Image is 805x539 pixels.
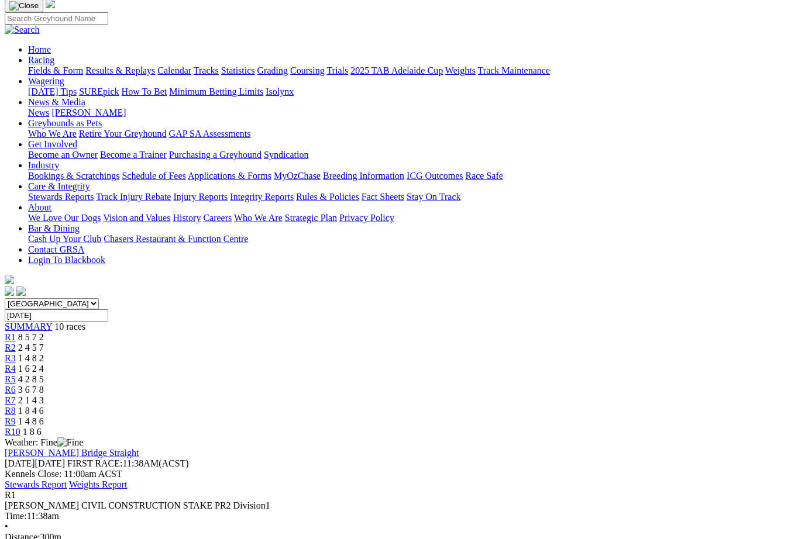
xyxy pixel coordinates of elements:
div: Industry [28,171,800,181]
span: R8 [5,406,16,416]
span: Weather: Fine [5,437,83,447]
a: R5 [5,374,16,384]
a: History [173,213,201,223]
span: 4 2 8 5 [18,374,44,384]
a: Contact GRSA [28,244,84,254]
a: Stewards Reports [28,192,94,202]
a: Purchasing a Greyhound [169,150,262,160]
div: Care & Integrity [28,192,800,202]
a: Trials [326,65,348,75]
a: MyOzChase [274,171,321,181]
a: News & Media [28,97,85,107]
a: SUREpick [79,87,119,96]
a: Track Maintenance [478,65,550,75]
a: SUMMARY [5,322,52,331]
a: [PERSON_NAME] [51,108,126,118]
span: [DATE] [5,458,35,468]
a: About [28,202,51,212]
a: Syndication [264,150,308,160]
img: Search [5,25,40,35]
a: Integrity Reports [230,192,294,202]
span: 2 4 5 7 [18,343,44,353]
input: Select date [5,309,108,322]
span: • [5,521,8,531]
a: Schedule of Fees [122,171,185,181]
span: 1 4 8 2 [18,353,44,363]
div: 11:38am [5,511,800,521]
a: Coursing [290,65,325,75]
a: Greyhounds as Pets [28,118,102,128]
img: twitter.svg [16,286,26,296]
span: FIRST RACE: [67,458,122,468]
a: Care & Integrity [28,181,90,191]
span: [DATE] [5,458,65,468]
a: [DATE] Tips [28,87,77,96]
a: News [28,108,49,118]
a: We Love Our Dogs [28,213,101,223]
a: Home [28,44,51,54]
input: Search [5,12,108,25]
a: R10 [5,427,20,437]
a: Get Involved [28,139,77,149]
a: Bar & Dining [28,223,80,233]
a: R1 [5,332,16,342]
a: Login To Blackbook [28,255,105,265]
a: Retire Your Greyhound [79,129,167,139]
img: facebook.svg [5,286,14,296]
a: R6 [5,385,16,395]
a: Stay On Track [407,192,460,202]
a: Results & Replays [85,65,155,75]
a: [PERSON_NAME] Bridge Straight [5,448,139,458]
img: Fine [57,437,83,448]
div: Bar & Dining [28,234,800,244]
a: Rules & Policies [296,192,359,202]
a: Race Safe [465,171,503,181]
div: Racing [28,65,800,76]
a: Weights Report [69,479,128,489]
div: News & Media [28,108,800,118]
span: R4 [5,364,16,374]
div: [PERSON_NAME] CIVIL CONSTRUCTION STAKE PR2 Division1 [5,500,800,511]
img: Close [9,1,39,11]
div: About [28,213,800,223]
a: Racing [28,55,54,65]
a: Calendar [157,65,191,75]
span: 1 8 4 6 [18,406,44,416]
span: 11:38AM(ACST) [67,458,189,468]
a: Tracks [194,65,219,75]
span: 8 5 7 2 [18,332,44,342]
span: R9 [5,416,16,426]
a: Fact Sheets [362,192,404,202]
a: Cash Up Your Club [28,234,101,244]
a: Track Injury Rebate [96,192,171,202]
div: Greyhounds as Pets [28,129,800,139]
a: Weights [445,65,476,75]
span: R1 [5,490,16,500]
a: Vision and Values [103,213,170,223]
a: R2 [5,343,16,353]
a: R3 [5,353,16,363]
a: Strategic Plan [285,213,337,223]
a: Industry [28,160,59,170]
span: 1 6 2 4 [18,364,44,374]
img: logo-grsa-white.png [5,275,14,284]
a: Minimum Betting Limits [169,87,263,96]
span: 10 races [54,322,85,331]
a: Fields & Form [28,65,83,75]
a: GAP SA Assessments [169,129,251,139]
div: Wagering [28,87,800,97]
a: Grading [257,65,288,75]
a: R7 [5,395,16,405]
div: Kennels Close: 11:00am ACST [5,469,800,479]
a: Statistics [221,65,255,75]
a: Become an Owner [28,150,98,160]
a: Privacy Policy [339,213,394,223]
a: Chasers Restaurant & Function Centre [104,234,248,244]
a: Who We Are [28,129,77,139]
div: Get Involved [28,150,800,160]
